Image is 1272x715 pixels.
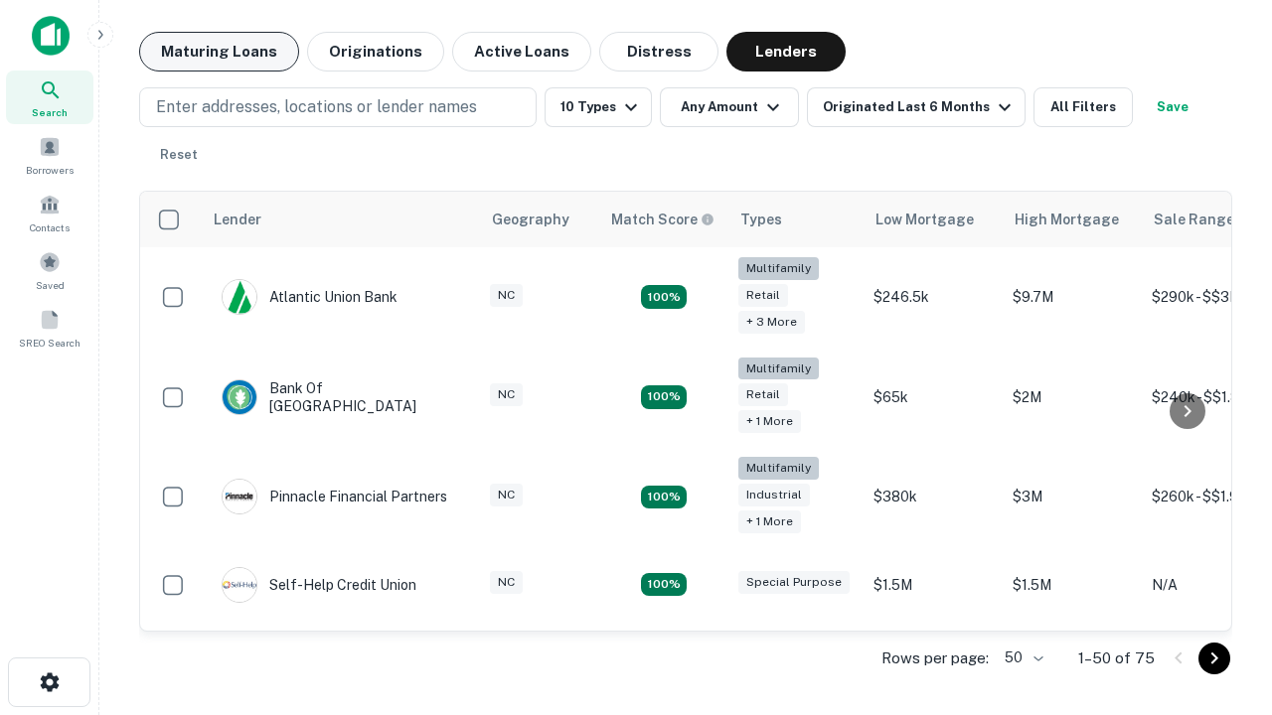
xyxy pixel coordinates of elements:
button: Distress [599,32,718,71]
img: picture [223,380,256,414]
button: Enter addresses, locations or lender names [139,87,537,127]
img: picture [223,480,256,513]
div: Geography [492,208,569,231]
th: Geography [480,192,599,247]
th: Types [728,192,864,247]
a: Search [6,71,93,124]
div: Multifamily [738,357,819,380]
div: + 1 more [738,510,801,533]
p: 1–50 of 75 [1078,646,1155,670]
div: Matching Properties: 17, hasApolloMatch: undefined [641,385,687,409]
h6: Match Score [611,209,711,230]
span: Saved [36,277,65,293]
div: Atlantic Union Bank [222,279,397,315]
img: capitalize-icon.png [32,16,70,56]
div: Matching Properties: 10, hasApolloMatch: undefined [641,285,687,309]
p: Enter addresses, locations or lender names [156,95,477,119]
div: Retail [738,383,788,406]
button: 10 Types [545,87,652,127]
div: NC [490,484,523,506]
p: Rows per page: [881,646,989,670]
iframe: Chat Widget [1173,556,1272,651]
td: $1.5M [864,547,1003,623]
div: NC [490,571,523,594]
button: Any Amount [660,87,799,127]
div: Capitalize uses an advanced AI algorithm to match your search with the best lender. The match sco... [611,209,715,230]
button: Originated Last 6 Months [807,87,1026,127]
div: Industrial [738,484,810,506]
a: SREO Search [6,301,93,355]
button: All Filters [1033,87,1133,127]
div: Originated Last 6 Months [823,95,1017,119]
div: Pinnacle Financial Partners [222,479,447,514]
div: NC [490,383,523,406]
td: $1.5M [1003,547,1142,623]
div: NC [490,284,523,307]
div: Multifamily [738,257,819,280]
th: Capitalize uses an advanced AI algorithm to match your search with the best lender. The match sco... [599,192,728,247]
div: Lender [214,208,261,231]
td: $3M [1003,447,1142,547]
button: Originations [307,32,444,71]
button: Go to next page [1198,643,1230,674]
div: Matching Properties: 13, hasApolloMatch: undefined [641,486,687,509]
button: Lenders [726,32,846,71]
div: Retail [738,284,788,307]
span: SREO Search [19,335,80,351]
td: $2M [1003,348,1142,448]
button: Save your search to get updates of matches that match your search criteria. [1141,87,1204,127]
div: Matching Properties: 11, hasApolloMatch: undefined [641,573,687,597]
div: High Mortgage [1015,208,1119,231]
img: picture [223,568,256,602]
td: $65k [864,348,1003,448]
td: $9.7M [1003,247,1142,348]
div: Bank Of [GEOGRAPHIC_DATA] [222,379,460,415]
span: Borrowers [26,162,74,178]
span: Contacts [30,219,70,235]
a: Saved [6,243,93,297]
a: Contacts [6,186,93,239]
div: Self-help Credit Union [222,567,416,603]
div: Low Mortgage [875,208,974,231]
button: Maturing Loans [139,32,299,71]
button: Reset [147,135,211,175]
div: Types [740,208,782,231]
img: picture [223,280,256,314]
button: Active Loans [452,32,591,71]
a: Borrowers [6,128,93,182]
td: $246.5k [864,247,1003,348]
th: High Mortgage [1003,192,1142,247]
td: $380k [864,447,1003,547]
div: + 1 more [738,410,801,433]
div: Special Purpose [738,571,850,594]
div: + 3 more [738,311,805,334]
div: Multifamily [738,457,819,480]
th: Low Mortgage [864,192,1003,247]
th: Lender [202,192,480,247]
div: Sale Range [1154,208,1234,231]
div: 50 [997,643,1046,672]
span: Search [32,104,68,120]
